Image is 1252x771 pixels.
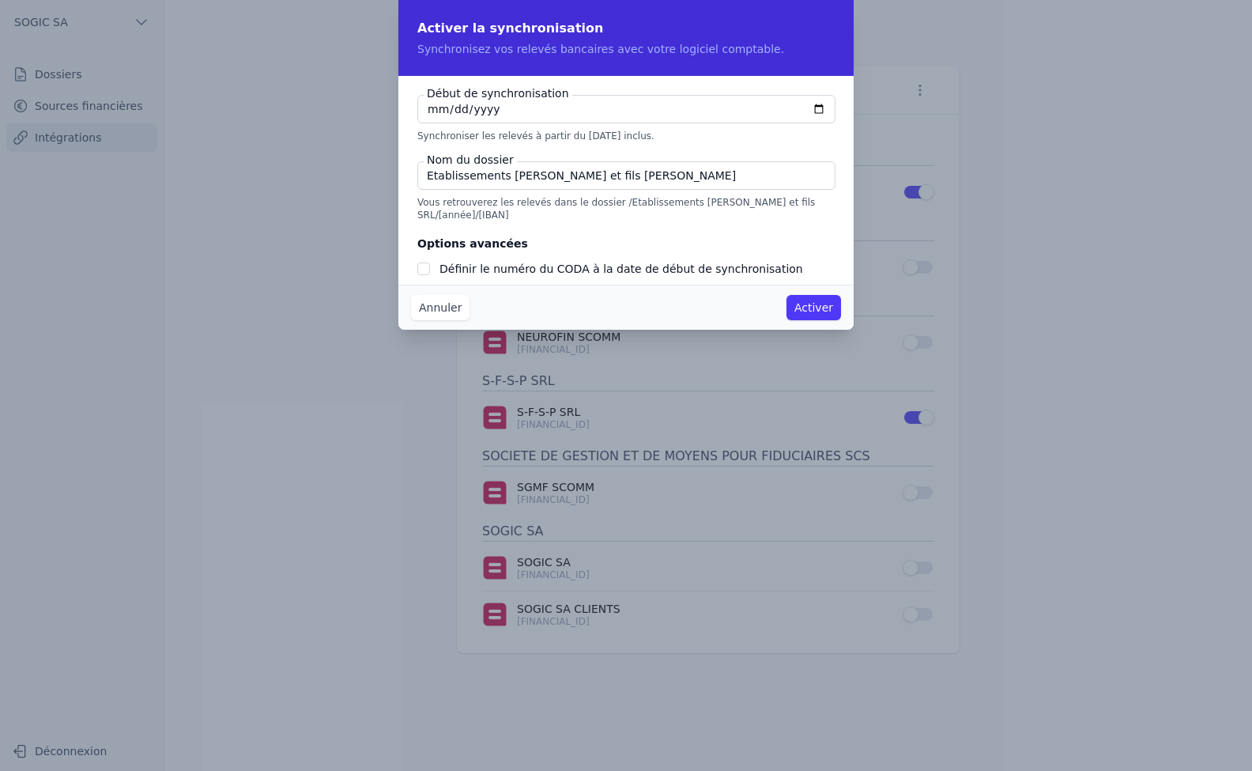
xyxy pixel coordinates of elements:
[417,41,835,57] p: Synchronisez vos relevés bancaires avec votre logiciel comptable.
[417,234,528,253] legend: Options avancées
[417,19,835,38] h2: Activer la synchronisation
[786,295,841,320] button: Activer
[417,130,835,142] p: Synchroniser les relevés à partir du [DATE] inclus.
[417,196,835,221] p: Vous retrouverez les relevés dans le dossier /Etablissements [PERSON_NAME] et fils SRL/[année]/[I...
[424,152,517,168] label: Nom du dossier
[439,263,803,275] label: Définir le numéro du CODA à la date de début de synchronisation
[424,85,572,101] label: Début de synchronisation
[411,295,469,320] button: Annuler
[417,161,835,190] input: NOM SOCIETE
